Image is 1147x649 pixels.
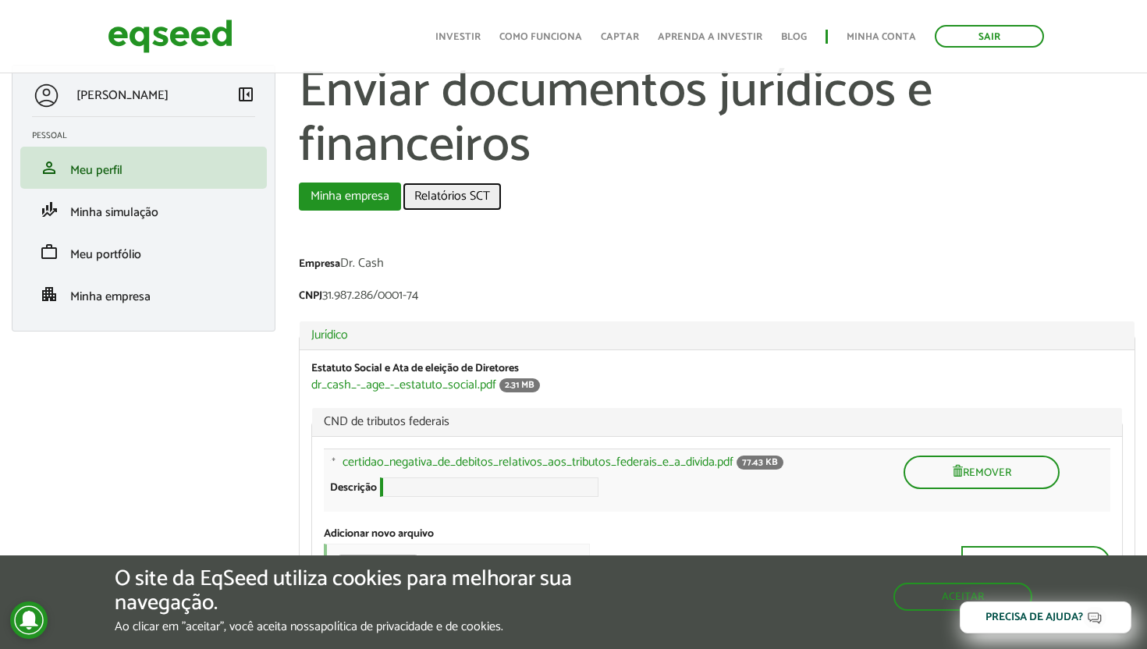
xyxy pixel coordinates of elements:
h1: Enviar documentos jurídicos e financeiros [299,65,1136,175]
h2: Pessoal [32,131,267,140]
a: personMeu perfil [32,158,255,177]
label: Empresa [299,259,340,270]
a: apartmentMinha empresa [32,285,255,303]
a: Captar [601,32,639,42]
span: apartment [40,285,59,303]
li: Minha simulação [20,189,267,231]
li: Meu portfólio [20,231,267,273]
a: política de privacidade e de cookies [321,621,501,633]
span: 77.43 KB [737,456,783,470]
span: 2.31 MB [499,378,540,392]
div: 31.987.286/0001-74 [299,289,1136,306]
a: Colapsar menu [236,85,255,107]
button: Upload [961,546,1110,580]
span: person [40,158,59,177]
img: EqSeed [108,16,233,57]
button: Aceitar [893,583,1032,611]
a: Blog [781,32,807,42]
a: Sair [935,25,1044,48]
label: Descrição [330,483,377,494]
a: Minha conta [847,32,916,42]
a: workMeu portfólio [32,243,255,261]
a: finance_modeMinha simulação [32,200,255,219]
a: Minha empresa [299,183,401,211]
a: Aprenda a investir [658,32,762,42]
span: finance_mode [40,200,59,219]
a: Jurídico [311,329,1124,342]
label: Estatuto Social e Ata de eleição de Diretores [311,364,519,374]
a: Investir [435,32,481,42]
li: Minha empresa [20,273,267,315]
span: Meu portfólio [70,244,141,265]
p: Ao clicar em "aceitar", você aceita nossa . [115,619,666,634]
span: left_panel_close [236,85,255,104]
span: Minha empresa [70,286,151,307]
a: Relatórios SCT [403,183,502,211]
span: Minha simulação [70,202,158,223]
a: Arraste para reordenar [318,456,343,477]
label: CNPJ [299,291,322,302]
button: Remover [904,456,1060,489]
li: Meu perfil [20,147,267,189]
h5: O site da EqSeed utiliza cookies para melhorar sua navegação. [115,567,666,615]
a: certidao_negativa_de_debitos_relativos_aos_tributos_federais_e_a_divida.pdf [343,456,733,469]
span: Meu perfil [70,160,123,181]
a: Como funciona [499,32,582,42]
span: work [40,243,59,261]
div: Dr. Cash [299,257,1136,274]
a: dr_cash_-_age_-_estatuto_social.pdf [311,379,496,392]
span: CND de tributos federais [324,416,1111,428]
p: [PERSON_NAME] [76,88,169,103]
label: Adicionar novo arquivo [324,529,434,540]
